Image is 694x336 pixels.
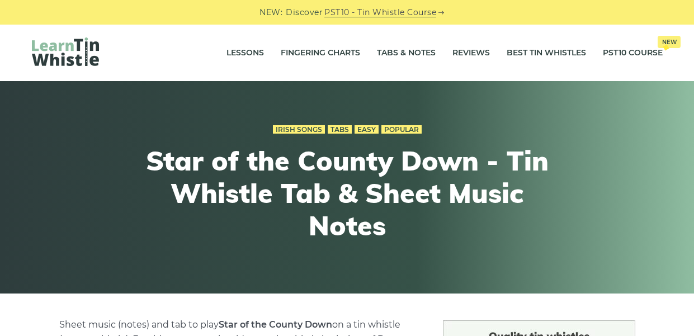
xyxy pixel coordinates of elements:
strong: Star of the County Down [219,319,332,330]
a: Easy [355,125,379,134]
a: Tabs & Notes [377,39,436,67]
span: New [658,36,681,48]
a: Best Tin Whistles [507,39,586,67]
h1: Star of the County Down - Tin Whistle Tab & Sheet Music Notes [141,145,553,242]
a: PST10 CourseNew [603,39,663,67]
a: Tabs [328,125,352,134]
a: Fingering Charts [281,39,360,67]
a: Popular [381,125,422,134]
img: LearnTinWhistle.com [32,37,99,66]
a: Irish Songs [273,125,325,134]
a: Reviews [452,39,490,67]
a: Lessons [226,39,264,67]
